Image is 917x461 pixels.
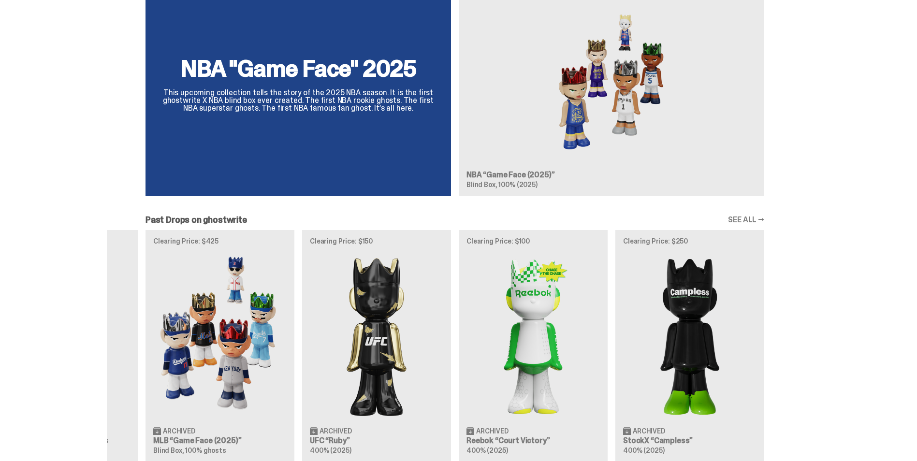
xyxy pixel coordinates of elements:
[623,238,757,245] p: Clearing Price: $250
[310,446,351,455] span: 400% (2025)
[153,437,287,445] h3: MLB “Game Face (2025)”
[185,446,226,455] span: 100% ghosts
[728,216,764,224] a: SEE ALL →
[466,180,497,189] span: Blind Box,
[466,238,600,245] p: Clearing Price: $100
[623,252,757,419] img: Campless
[498,180,537,189] span: 100% (2025)
[310,252,443,419] img: Ruby
[466,171,757,179] h3: NBA “Game Face (2025)”
[623,446,664,455] span: 400% (2025)
[310,437,443,445] h3: UFC “Ruby”
[476,428,509,434] span: Archived
[153,252,287,419] img: Game Face (2025)
[157,57,439,80] h2: NBA "Game Face" 2025
[623,437,757,445] h3: StockX “Campless”
[146,216,247,224] h2: Past Drops on ghostwrite
[157,89,439,112] p: This upcoming collection tells the story of the 2025 NBA season. It is the first ghostwrite X NBA...
[153,238,287,245] p: Clearing Price: $425
[466,437,600,445] h3: Reebok “Court Victory”
[163,428,195,434] span: Archived
[310,238,443,245] p: Clearing Price: $150
[466,446,508,455] span: 400% (2025)
[633,428,665,434] span: Archived
[466,252,600,419] img: Court Victory
[153,446,184,455] span: Blind Box,
[320,428,352,434] span: Archived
